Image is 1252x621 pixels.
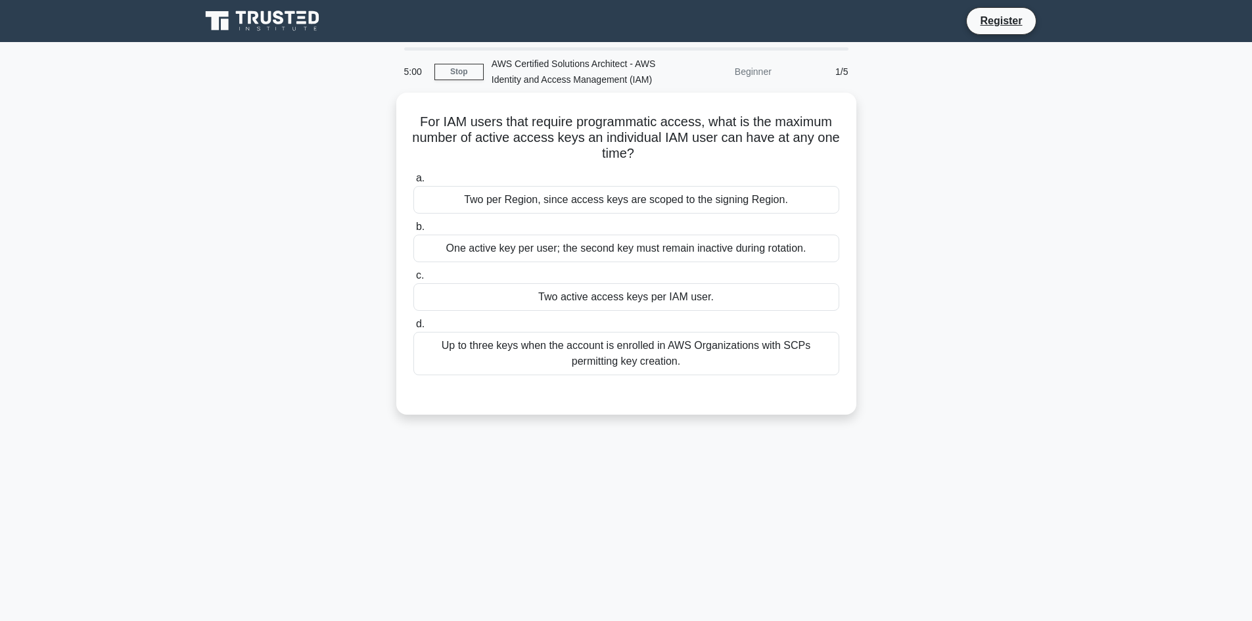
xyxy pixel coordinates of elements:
[664,58,779,85] div: Beginner
[416,269,424,281] span: c.
[972,12,1030,29] a: Register
[416,221,425,232] span: b.
[412,114,841,162] h5: For IAM users that require programmatic access, what is the maximum number of active access keys ...
[413,332,839,375] div: Up to three keys when the account is enrolled in AWS Organizations with SCPs permitting key creat...
[413,186,839,214] div: Two per Region, since access keys are scoped to the signing Region.
[413,283,839,311] div: Two active access keys per IAM user.
[416,172,425,183] span: a.
[484,51,664,93] div: AWS Certified Solutions Architect - AWS Identity and Access Management (IAM)
[779,58,856,85] div: 1/5
[416,318,425,329] span: d.
[396,58,434,85] div: 5:00
[413,235,839,262] div: One active key per user; the second key must remain inactive during rotation.
[434,64,484,80] a: Stop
